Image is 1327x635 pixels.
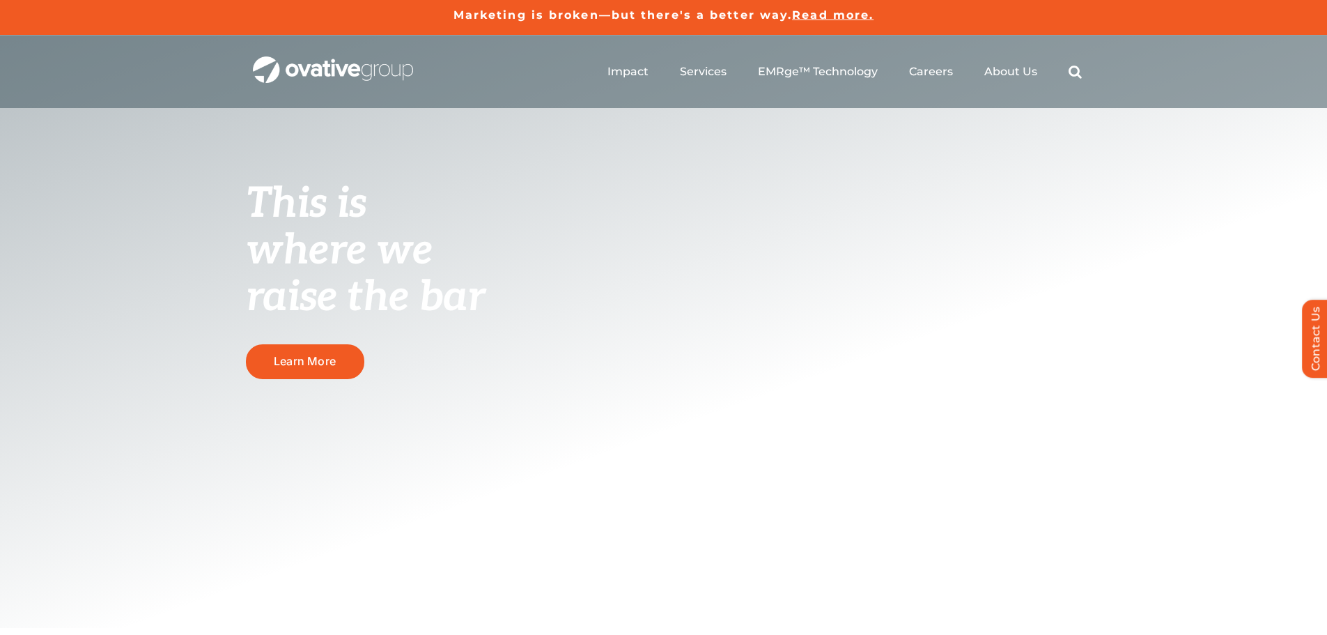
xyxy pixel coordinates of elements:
a: Careers [909,65,953,79]
a: Search [1069,65,1082,79]
a: Read more. [792,8,874,22]
a: Learn More [246,344,364,378]
a: Marketing is broken—but there's a better way. [453,8,793,22]
a: EMRge™ Technology [758,65,878,79]
a: About Us [984,65,1037,79]
span: This is [246,179,367,229]
a: Impact [607,65,649,79]
a: OG_Full_horizontal_WHT [253,55,413,68]
span: where we raise the bar [246,226,485,323]
nav: Menu [607,49,1082,94]
span: Learn More [274,355,336,368]
a: Services [680,65,727,79]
